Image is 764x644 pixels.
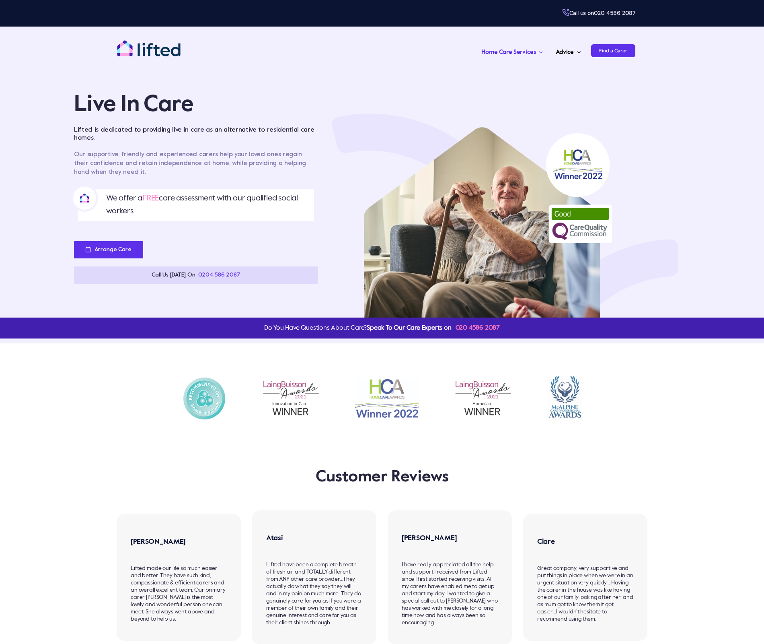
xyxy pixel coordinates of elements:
[448,9,635,17] div: Call us on
[481,46,536,59] span: Home Care Services
[402,533,448,543] h4: [PERSON_NAME]
[74,150,318,177] p: Our supportive, friendly and experienced carers help your loved ones regain their confidence and ...
[456,325,500,331] span: 020 4586 2087
[402,561,498,626] p: I have really appreciated all the help and support I received from Lifted since I first started r...
[537,565,633,623] p: Great company, very supportive and put things in place when we were in an urgent situation very q...
[182,376,582,421] img: Frame 39205
[318,533,360,541] img: 5 Star
[594,9,635,17] a: 020 4586 2087
[553,39,583,63] a: Advice
[264,322,500,334] p: Do You Have Questions About Care?
[367,325,500,331] strong: Speak To Our Care Experts on
[106,192,311,218] span: We offer a care assessment with our qualified social workers
[94,246,131,253] span: Arrange Care
[591,39,635,63] a: Find a Carer
[537,537,583,547] h4: Clare
[117,40,181,48] a: lifted-logo
[74,266,318,284] a: Call Us [DATE] On0204 586 2087
[479,39,545,63] a: Home Care Services
[266,561,362,626] p: Lifted have been a complete breath of fresh air and TOTALLY different from ANY other care provide...
[454,533,496,541] img: 5 Star
[183,536,225,545] img: 5 Star
[74,241,143,258] a: Arrange Care
[591,44,635,57] span: Find a Carer
[131,565,227,623] p: Lifted made our life so much easier and better. They have such kind, compassionate & efficient ca...
[556,46,574,59] span: Advice
[452,325,500,331] a: 020 4586 2087
[74,94,318,116] h1: Live In Care
[142,194,159,202] span: FREE
[266,533,312,543] h4: Atasi
[330,79,680,318] img: Group 63
[131,537,177,547] h4: [PERSON_NAME]
[589,536,631,545] img: 5 Star
[74,126,318,142] p: Lifted is dedicated to providing live in care as an alternative to residential care homes.
[198,272,240,279] span: 0204 586 2087
[207,39,635,63] nav: NEW B Live In Care Header Menu
[117,466,647,488] h2: Customer Reviews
